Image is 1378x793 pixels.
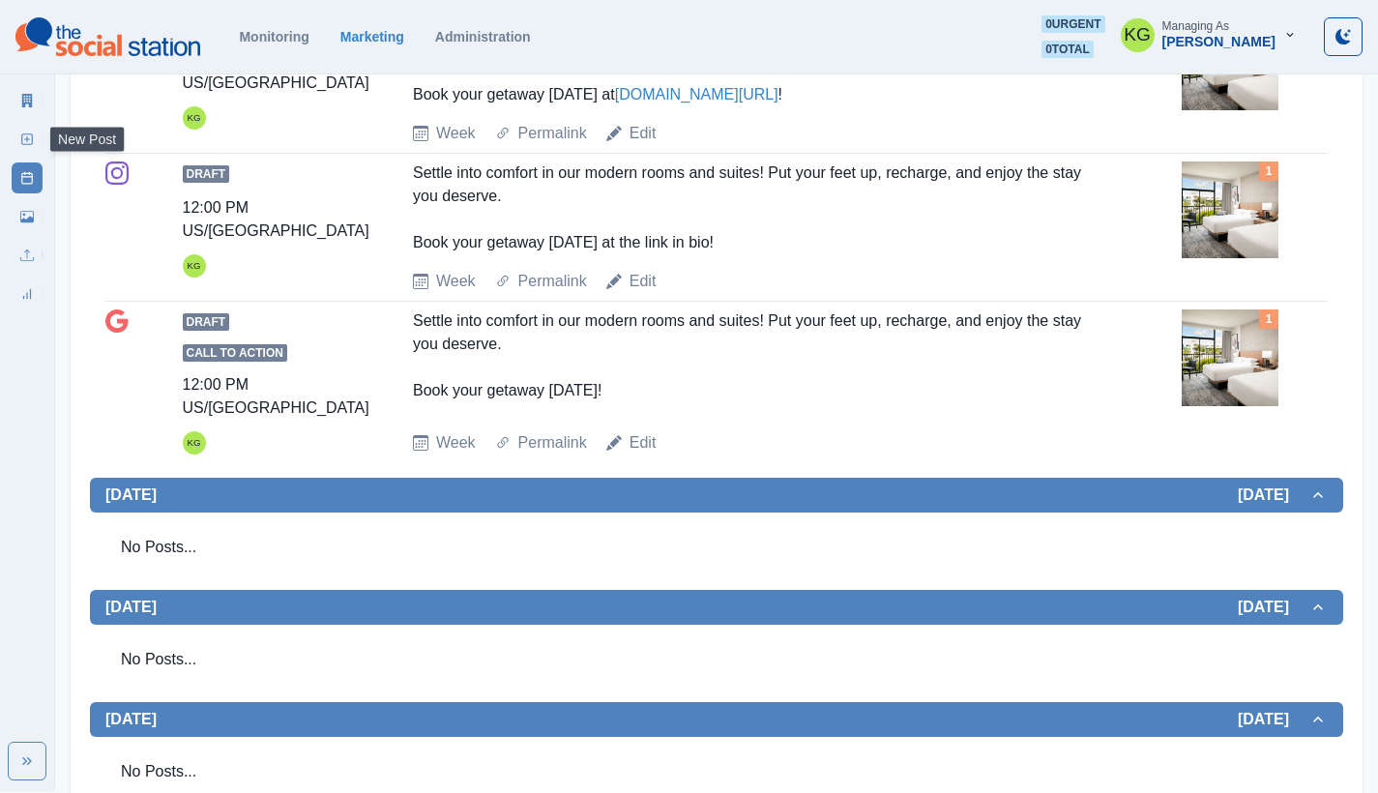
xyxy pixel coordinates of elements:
a: Week [436,270,476,293]
div: Settle into comfort in our modern rooms and suites! Put your feet up, recharge, and enjoy the sta... [413,162,1098,254]
button: [DATE][DATE] [90,590,1343,625]
a: New Post [12,124,43,155]
span: Call to Action [183,344,287,362]
button: Managing As[PERSON_NAME] [1105,15,1312,54]
a: Edit [630,431,657,455]
button: Toggle Mode [1324,17,1363,56]
img: logoTextSVG.62801f218bc96a9b266caa72a09eb111.svg [15,17,200,56]
div: 12:00 PM US/[GEOGRAPHIC_DATA] [183,373,369,420]
a: Media Library [12,201,43,232]
a: Edit [630,270,657,293]
div: Managing As [1162,19,1229,33]
h2: [DATE] [105,710,157,728]
span: Draft [183,165,230,183]
div: Katrina Gallardo [188,254,201,278]
div: Settle into comfort in our modern rooms and suites! Put your feet up, recharge, and enjoy the sta... [413,309,1098,416]
a: [DOMAIN_NAME][URL] [615,86,778,103]
button: [DATE][DATE] [90,702,1343,737]
h2: [DATE] [105,598,157,616]
div: [DATE][DATE] [90,625,1343,702]
a: Review Summary [12,279,43,309]
div: Katrina Gallardo [188,431,201,455]
a: Uploads [12,240,43,271]
button: Expand [8,742,46,780]
div: [PERSON_NAME] [1162,34,1275,50]
span: 0 total [1041,41,1094,58]
div: Total Media Attached [1259,162,1278,181]
span: Draft [183,313,230,331]
button: [DATE][DATE] [90,478,1343,513]
div: Katrina Gallardo [1124,12,1151,58]
a: Marketing [340,29,404,44]
a: Permalink [518,431,587,455]
div: Total Media Attached [1259,309,1278,329]
a: Week [436,431,476,455]
div: Katrina Gallardo [188,106,201,130]
a: Week [436,122,476,145]
h2: [DATE] [1238,710,1308,728]
div: No Posts... [105,520,1328,574]
a: Administration [435,29,531,44]
a: Monitoring [239,29,308,44]
a: Post Schedule [12,162,43,193]
div: No Posts... [105,632,1328,687]
a: Edit [630,122,657,145]
a: Permalink [518,122,587,145]
div: [DATE][DATE] [90,513,1343,590]
h2: [DATE] [105,485,157,504]
h2: [DATE] [1238,485,1308,504]
a: Permalink [518,270,587,293]
img: pcowodvu7wzxo8hq8gu9 [1182,309,1278,406]
a: Marketing Summary [12,85,43,116]
h2: [DATE] [1238,598,1308,616]
img: pcowodvu7wzxo8hq8gu9 [1182,162,1278,258]
span: 0 urgent [1041,15,1104,33]
div: 12:00 PM US/[GEOGRAPHIC_DATA] [183,196,369,243]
